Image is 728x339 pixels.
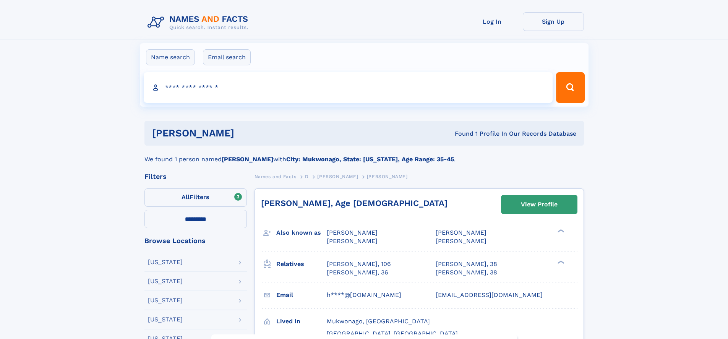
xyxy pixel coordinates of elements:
[436,291,543,298] span: [EMAIL_ADDRESS][DOMAIN_NAME]
[261,198,448,208] a: [PERSON_NAME], Age [DEMOGRAPHIC_DATA]
[501,195,577,214] a: View Profile
[462,12,523,31] a: Log In
[144,188,247,207] label: Filters
[144,237,247,244] div: Browse Locations
[436,237,486,245] span: [PERSON_NAME]
[556,260,565,264] div: ❯
[152,128,345,138] h1: [PERSON_NAME]
[144,173,247,180] div: Filters
[327,318,430,325] span: Mukwonago, [GEOGRAPHIC_DATA]
[276,315,327,328] h3: Lived in
[317,172,358,181] a: [PERSON_NAME]
[146,49,195,65] label: Name search
[327,229,378,236] span: [PERSON_NAME]
[367,174,408,179] span: [PERSON_NAME]
[276,258,327,271] h3: Relatives
[255,172,297,181] a: Names and Facts
[327,237,378,245] span: [PERSON_NAME]
[203,49,251,65] label: Email search
[222,156,273,163] b: [PERSON_NAME]
[436,260,497,268] a: [PERSON_NAME], 38
[327,268,388,277] a: [PERSON_NAME], 36
[317,174,358,179] span: [PERSON_NAME]
[144,12,255,33] img: Logo Names and Facts
[144,72,553,103] input: search input
[144,146,584,164] div: We found 1 person named with .
[148,297,183,303] div: [US_STATE]
[436,229,486,236] span: [PERSON_NAME]
[305,172,309,181] a: D
[344,130,576,138] div: Found 1 Profile In Our Records Database
[327,260,391,268] a: [PERSON_NAME], 106
[148,259,183,265] div: [US_STATE]
[523,12,584,31] a: Sign Up
[556,72,584,103] button: Search Button
[276,226,327,239] h3: Also known as
[521,196,558,213] div: View Profile
[276,289,327,302] h3: Email
[305,174,309,179] span: D
[182,193,190,201] span: All
[327,330,458,337] span: [GEOGRAPHIC_DATA], [GEOGRAPHIC_DATA]
[286,156,454,163] b: City: Mukwonago, State: [US_STATE], Age Range: 35-45
[556,229,565,234] div: ❯
[436,268,497,277] a: [PERSON_NAME], 38
[148,316,183,323] div: [US_STATE]
[148,278,183,284] div: [US_STATE]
